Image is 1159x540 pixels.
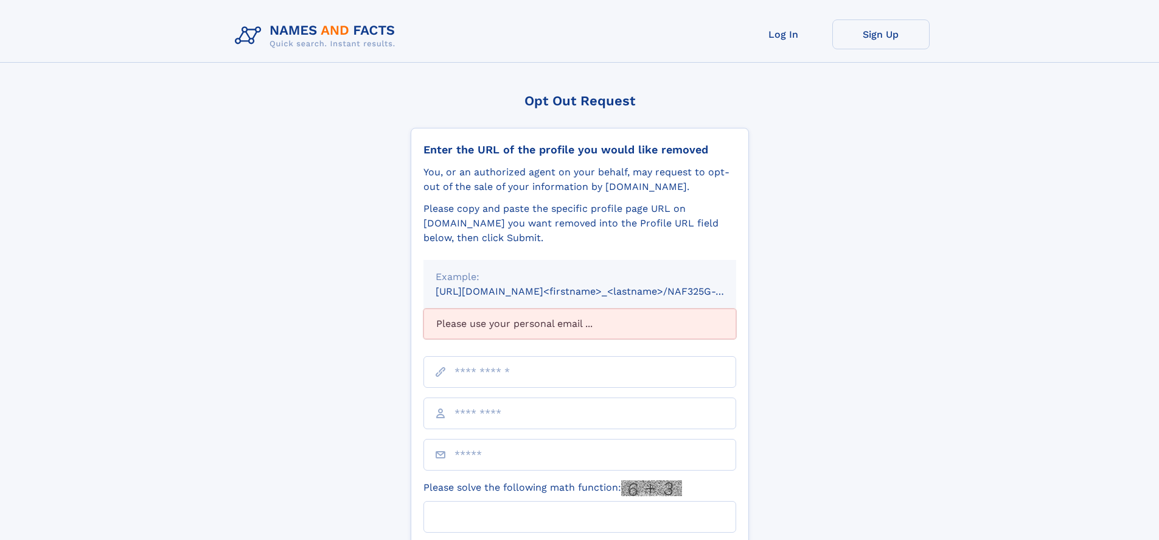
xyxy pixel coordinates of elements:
div: Example: [436,270,724,284]
div: Please copy and paste the specific profile page URL on [DOMAIN_NAME] you want removed into the Pr... [423,202,736,245]
div: You, or an authorized agent on your behalf, may request to opt-out of the sale of your informatio... [423,165,736,194]
div: Enter the URL of the profile you would like removed [423,143,736,156]
a: Sign Up [832,19,930,49]
label: Please solve the following math function: [423,480,682,496]
div: Opt Out Request [411,93,749,108]
a: Log In [735,19,832,49]
div: Please use your personal email ... [423,309,736,339]
small: [URL][DOMAIN_NAME]<firstname>_<lastname>/NAF325G-xxxxxxxx [436,286,759,297]
img: Logo Names and Facts [230,19,405,52]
